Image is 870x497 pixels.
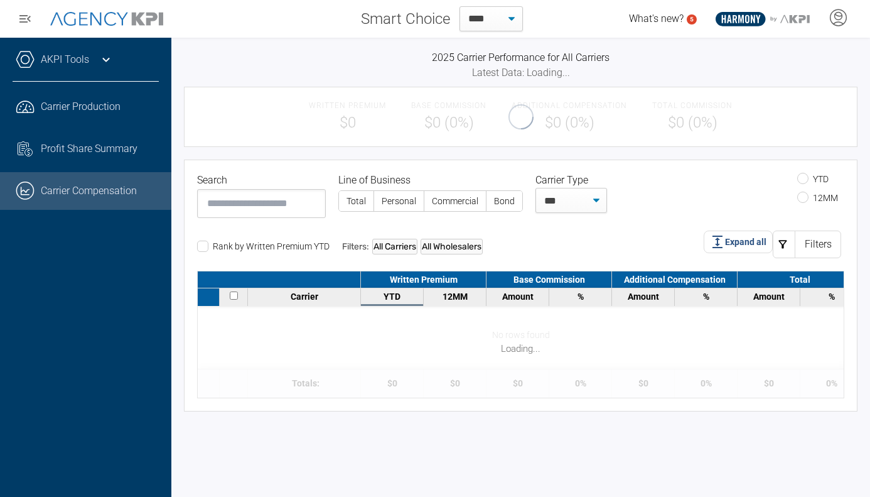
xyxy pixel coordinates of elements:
button: Expand all [704,231,773,253]
div: Amount [741,292,797,302]
label: Commercial [424,191,486,211]
label: YTD [797,174,829,184]
div: % [803,292,859,302]
div: % [678,292,734,302]
span: Latest Data: Loading... [472,67,570,79]
label: Rank by Written Premium YTD [197,241,330,251]
div: Total [738,271,863,288]
div: Filters: [342,239,483,254]
a: AKPI Tools [41,52,89,67]
div: Filters [795,231,841,258]
div: All Carriers [372,239,417,254]
button: Filters [773,231,841,258]
div: YTD [364,292,420,302]
label: Search [197,173,232,188]
text: 5 [690,16,694,23]
div: Amount [490,292,545,302]
span: Profit Share Summary [41,141,137,156]
legend: Line of Business [338,173,523,188]
label: Total [339,191,373,211]
div: oval-loading [507,102,535,131]
span: Expand all [725,236,766,249]
label: Bond [486,191,522,211]
label: Personal [374,191,424,211]
span: What's new? [629,13,684,25]
span: Smart Choice [361,8,450,30]
div: Written Premium [361,271,486,288]
img: AgencyKPI [50,12,163,26]
label: Carrier Type [535,173,593,188]
div: Loading... [198,342,844,356]
div: % [552,292,608,302]
div: Additional Compensation [612,271,738,288]
h3: 2025 Carrier Performance for All Carriers [184,50,857,65]
a: 5 [687,14,697,25]
label: 12MM [797,193,838,203]
div: Carrier [251,292,357,302]
div: All Wholesalers [421,239,483,254]
div: Amount [615,292,671,302]
span: 12 months data from the last reported month [443,292,468,302]
span: Carrier Production [41,99,121,114]
div: Base Commission [486,271,612,288]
